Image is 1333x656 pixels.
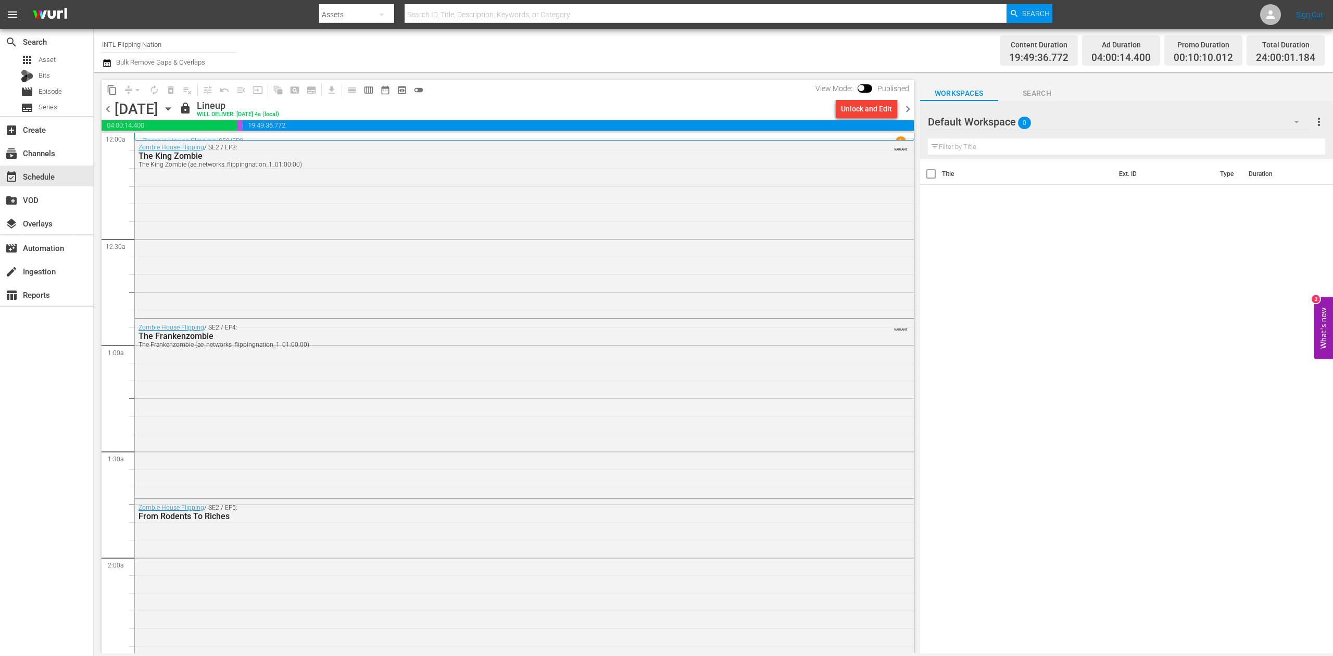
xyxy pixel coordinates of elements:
[5,242,18,255] span: Automation
[1256,52,1315,64] span: 24:00:01.184
[410,82,427,98] span: 24 hours Lineup View is OFF
[858,84,865,92] span: Toggle to switch from Published to Draft view.
[1214,159,1242,188] th: Type
[810,84,858,93] span: View Mode:
[340,80,360,100] span: Day Calendar View
[21,102,33,114] span: subtitles
[139,151,851,161] div: The King Zombie
[894,323,908,331] span: VARIANT
[25,3,75,27] img: ans4CAIJ8jUAAAAAAAAAAAAAAAAAAAAAAAAgQb4GAAAAAAAAAAAAAAAAAAAAAAAAJMjXAAAAAAAAAAAAAAAAAAAAAAAAgAT5G...
[5,218,18,230] span: Overlays
[894,143,908,151] span: VARIANT
[1313,109,1325,134] button: more_vert
[139,161,851,168] div: The King Zombie (ae_networks_flippingnation_1_01:00:00)
[139,144,851,168] div: / SE2 / EP3:
[6,8,19,21] span: menu
[139,324,851,348] div: / SE2 / EP4:
[139,504,204,511] a: Zombie House Flipping
[1018,112,1031,134] span: 0
[899,137,902,145] p: 1
[39,102,57,112] span: Series
[380,85,391,95] span: date_range_outlined
[237,120,243,131] span: 00:10:10.012
[841,99,892,118] div: Unlock and Edit
[233,82,249,98] span: Fill episodes with ad slates
[1022,4,1050,23] span: Search
[21,54,33,66] span: apps
[5,289,18,301] span: Reports
[21,85,33,98] span: movie
[249,82,266,98] span: Update Metadata from Key Asset
[216,137,219,145] p: /
[243,120,914,131] span: 19:49:36.772
[1007,4,1052,23] button: Search
[102,120,237,131] span: 04:00:14.400
[5,36,18,48] span: search
[901,103,914,116] span: chevron_right
[219,137,232,145] p: SE2 /
[1314,297,1333,359] button: Open Feedback Widget
[107,85,117,95] span: content_copy
[377,82,394,98] span: Month Calendar View
[139,341,851,348] div: The Frankenzombie (ae_networks_flippingnation_1_01:00:00)
[1174,37,1233,52] div: Promo Duration
[1256,37,1315,52] div: Total Duration
[942,159,1113,188] th: Title
[179,82,196,98] span: Clear Lineup
[1313,116,1325,128] span: more_vert
[1091,37,1151,52] div: Ad Duration
[360,82,377,98] span: Week Calendar View
[998,87,1076,100] span: Search
[363,85,374,95] span: calendar_view_week_outlined
[1009,37,1068,52] div: Content Duration
[1009,52,1068,64] span: 19:49:36.772
[232,137,243,145] p: EP2
[197,100,279,111] div: Lineup
[196,80,216,100] span: Customize Events
[1113,159,1214,188] th: Ext. ID
[115,58,205,66] span: Bulk Remove Gaps & Overlaps
[21,70,33,82] div: Bits
[5,194,18,207] span: VOD
[1091,52,1151,64] span: 04:00:14.400
[872,84,914,93] span: Published
[836,99,897,118] button: Unlock and Edit
[115,100,158,118] div: [DATE]
[413,85,424,95] span: toggle_off
[1174,52,1233,64] span: 00:10:10.012
[146,82,162,98] span: Loop Content
[139,144,204,151] a: Zombie House Flipping
[1242,159,1305,188] th: Duration
[39,70,50,81] span: Bits
[39,86,62,97] span: Episode
[928,107,1310,136] div: Default Workspace
[143,137,216,145] a: Zombie House Flipping
[216,82,233,98] span: Revert to Primary Episode
[102,103,115,116] span: chevron_left
[139,504,851,521] div: / SE2 / EP5:
[266,80,286,100] span: Refresh All Search Blocks
[320,80,340,100] span: Download as CSV
[39,55,56,65] span: Asset
[120,82,146,98] span: Remove Gaps & Overlaps
[920,87,998,100] span: Workspaces
[394,82,410,98] span: View Backup
[303,82,320,98] span: Create Series Block
[1296,10,1323,19] a: Sign Out
[1312,295,1320,304] div: 2
[162,82,179,98] span: Select an event to delete
[286,82,303,98] span: Create Search Block
[139,331,851,341] div: The Frankenzombie
[5,266,18,278] span: Ingestion
[197,111,279,118] div: WILL DELIVER: [DATE] 4a (local)
[397,85,407,95] span: preview_outlined
[139,324,204,331] a: Zombie House Flipping
[5,124,18,136] span: add_box
[139,511,851,521] div: From Rodents To Riches
[179,102,192,115] span: lock
[5,147,18,160] span: subscriptions
[5,171,18,183] span: Schedule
